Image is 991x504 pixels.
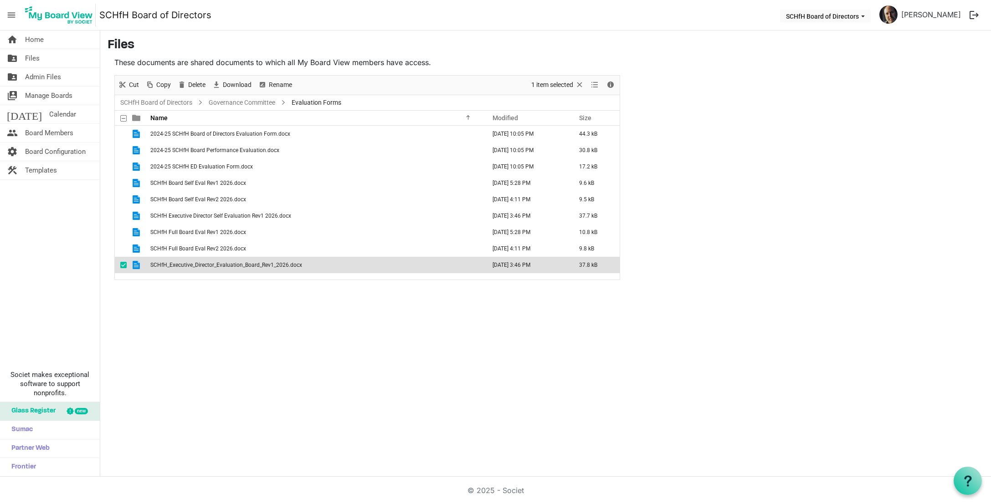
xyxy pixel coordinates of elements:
[25,124,73,142] span: Board Members
[528,76,587,95] div: Clear selection
[176,79,207,91] button: Delete
[483,257,570,273] td: October 09, 2025 3:46 PM column header Modified
[7,87,18,105] span: switch_account
[222,79,252,91] span: Download
[483,142,570,158] td: March 12, 2025 10:05 PM column header Modified
[25,49,40,67] span: Files
[150,147,279,153] span: 2024-25 SCHfH Board Performance Evaluation.docx
[148,240,483,257] td: SCHfH Full Board Eval Rev2 2026.docx is template cell column header Name
[127,257,148,273] td: is template cell column header type
[898,5,965,24] a: [PERSON_NAME]
[589,79,600,91] button: View dropdownbutton
[25,87,72,105] span: Manage Boards
[7,161,18,179] span: construction
[148,208,483,224] td: SCHfH Executive Director Self Evaluation Rev1 2026.docx is template cell column header Name
[780,10,871,22] button: SCHfH Board of Directors dropdownbutton
[187,79,206,91] span: Delete
[530,79,586,91] button: Selection
[150,245,246,252] span: SCHfH Full Board Eval Rev2 2026.docx
[148,142,483,158] td: 2024-25 SCHfH Board Performance Evaluation.docx is template cell column header Name
[150,114,168,122] span: Name
[483,240,570,257] td: October 01, 2025 4:11 PM column header Modified
[49,105,76,123] span: Calendar
[570,191,620,208] td: 9.5 kB is template cell column header Size
[493,114,518,122] span: Modified
[3,6,20,24] span: menu
[570,208,620,224] td: 37.7 kB is template cell column header Size
[148,257,483,273] td: SCHfH_Executive_Director_Evaluation_Board_Rev1_2026.docx is template cell column header Name
[207,97,277,108] a: Governance Committee
[150,180,246,186] span: SCHfH Board Self Eval Rev1 2026.docx
[142,76,174,95] div: Copy
[7,105,42,123] span: [DATE]
[115,224,127,240] td: checkbox
[7,458,36,476] span: Frontier
[115,257,127,273] td: checkbox
[25,68,61,86] span: Admin Files
[127,126,148,142] td: is template cell column header type
[25,143,86,161] span: Board Configuration
[570,142,620,158] td: 30.8 kB is template cell column header Size
[127,158,148,175] td: is template cell column header type
[7,439,50,458] span: Partner Web
[7,31,18,49] span: home
[530,79,574,91] span: 1 item selected
[483,191,570,208] td: October 01, 2025 4:11 PM column header Modified
[115,76,142,95] div: Cut
[570,224,620,240] td: 10.8 kB is template cell column header Size
[148,224,483,240] td: SCHfH Full Board Eval Rev1 2026.docx is template cell column header Name
[570,175,620,191] td: 9.6 kB is template cell column header Size
[127,175,148,191] td: is template cell column header type
[127,142,148,158] td: is template cell column header type
[7,124,18,142] span: people
[174,76,209,95] div: Delete
[25,31,44,49] span: Home
[144,79,173,91] button: Copy
[127,191,148,208] td: is template cell column header type
[483,175,570,191] td: September 04, 2025 5:28 PM column header Modified
[4,370,96,397] span: Societ makes exceptional software to support nonprofits.
[7,421,33,439] span: Sumac
[570,158,620,175] td: 17.2 kB is template cell column header Size
[127,240,148,257] td: is template cell column header type
[127,224,148,240] td: is template cell column header type
[605,79,617,91] button: Details
[128,79,140,91] span: Cut
[603,76,618,95] div: Details
[115,175,127,191] td: checkbox
[483,126,570,142] td: March 12, 2025 10:05 PM column header Modified
[25,161,57,179] span: Templates
[7,68,18,86] span: folder_shared
[108,38,984,53] h3: Files
[879,5,898,24] img: yBGpWBoWnom3Zw7BMdEWlLVUZpYoI47Jpb9souhwf1jEgJUyyu107S__lmbQQ54c4KKuLw7hNP5JKuvjTEF3_w_thumb.png
[7,402,56,420] span: Glass Register
[115,191,127,208] td: checkbox
[22,4,99,26] a: My Board View Logo
[117,79,141,91] button: Cut
[211,79,253,91] button: Download
[150,229,246,235] span: SCHfH Full Board Eval Rev1 2026.docx
[115,126,127,142] td: checkbox
[570,240,620,257] td: 9.8 kB is template cell column header Size
[150,196,246,203] span: SCHfH Board Self Eval Rev2 2026.docx
[118,97,194,108] a: SCHfH Board of Directors
[148,191,483,208] td: SCHfH Board Self Eval Rev2 2026.docx is template cell column header Name
[290,97,343,108] span: Evaluation Forms
[483,224,570,240] td: September 04, 2025 5:28 PM column header Modified
[483,158,570,175] td: March 12, 2025 10:05 PM column header Modified
[7,49,18,67] span: folder_shared
[148,126,483,142] td: 2024-25 SCHfH Board of Directors Evaluation Form.docx is template cell column header Name
[268,79,293,91] span: Rename
[483,208,570,224] td: October 09, 2025 3:46 PM column header Modified
[150,213,291,219] span: SCHfH Executive Director Self Evaluation Rev1 2026.docx
[255,76,295,95] div: Rename
[115,208,127,224] td: checkbox
[150,262,302,268] span: SCHfH_Executive_Director_Evaluation_Board_Rev1_2026.docx
[115,240,127,257] td: checkbox
[579,114,591,122] span: Size
[75,408,88,414] div: new
[148,158,483,175] td: 2024-25 SCHfH ED Evaluation Form.docx is template cell column header Name
[7,143,18,161] span: settings
[115,142,127,158] td: checkbox
[127,208,148,224] td: is template cell column header type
